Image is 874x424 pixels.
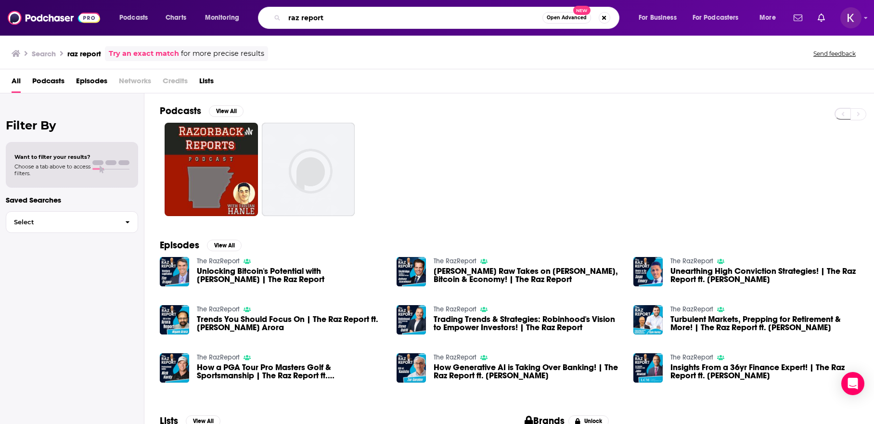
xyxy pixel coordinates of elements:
a: EpisodesView All [160,239,242,251]
a: Show notifications dropdown [814,10,829,26]
a: How Generative AI is Taking Over Banking! | The Raz Report ft. Zor Gorelov [434,363,622,380]
h3: raz report [67,49,101,58]
a: PodcastsView All [160,105,244,117]
span: Select [6,219,117,225]
a: Insights From a 36yr Finance Expert! | The Raz Report ft. John Nowicki [670,363,859,380]
button: open menu [686,10,753,26]
span: Monitoring [205,11,239,25]
img: Podchaser - Follow, Share and Rate Podcasts [8,9,100,27]
button: open menu [753,10,788,26]
div: Open Intercom Messenger [841,372,864,395]
a: How a PGA Tour Pro Masters Golf & Sportsmanship | The Raz Report ft. Nick Hardy [197,363,385,380]
a: Trends You Should Focus On | The Raz Report ft. Nigam Arora [197,315,385,332]
span: Unlocking Bitcoin's Potential with [PERSON_NAME] | The Raz Report [197,267,385,283]
span: [PERSON_NAME] Raw Takes on [PERSON_NAME], Bitcoin & Economy! | The Raz Report [434,267,622,283]
a: The RazReport [197,257,240,265]
button: View All [207,240,242,251]
span: New [573,6,591,15]
a: Turbulent Markets, Prepping for Retirement & More! | The Raz Report ft. Kyle Hurley [670,315,859,332]
h2: Episodes [160,239,199,251]
a: Podcasts [32,73,64,93]
input: Search podcasts, credits, & more... [284,10,542,26]
span: Unearthing High Conviction Strategies! | The Raz Report ft. [PERSON_NAME] [670,267,859,283]
img: Trading Trends & Strategies: Robinhood's Vision to Empower Investors! | The Raz Report [397,305,426,334]
span: Choose a tab above to access filters. [14,163,90,177]
img: Trends You Should Focus On | The Raz Report ft. Nigam Arora [160,305,189,334]
a: Anthony Scaramucci's Raw Takes on Trump, Bitcoin & Economy! | The Raz Report [434,267,622,283]
img: How Generative AI is Taking Over Banking! | The Raz Report ft. Zor Gorelov [397,353,426,383]
a: The RazReport [434,305,476,313]
span: Credits [163,73,188,93]
a: Trading Trends & Strategies: Robinhood's Vision to Empower Investors! | The Raz Report [434,315,622,332]
a: The RazReport [670,257,713,265]
button: open menu [632,10,689,26]
a: Try an exact match [109,48,179,59]
a: The RazReport [434,257,476,265]
button: open menu [198,10,252,26]
a: The RazReport [434,353,476,361]
img: Turbulent Markets, Prepping for Retirement & More! | The Raz Report ft. Kyle Hurley [633,305,663,334]
img: Anthony Scaramucci's Raw Takes on Trump, Bitcoin & Economy! | The Raz Report [397,257,426,286]
a: Unlocking Bitcoin's Potential with Tim Draper | The Raz Report [197,267,385,283]
span: Insights From a 36yr Finance Expert! | The Raz Report ft. [PERSON_NAME] [670,363,859,380]
a: All [12,73,21,93]
img: Unearthing High Conviction Strategies! | The Raz Report ft. Sean Emory [633,257,663,286]
span: Logged in as kwignall [840,7,861,28]
a: The RazReport [670,305,713,313]
span: For Podcasters [693,11,739,25]
img: Unlocking Bitcoin's Potential with Tim Draper | The Raz Report [160,257,189,286]
button: View All [209,105,244,117]
span: Trends You Should Focus On | The Raz Report ft. [PERSON_NAME] Arora [197,315,385,332]
a: Episodes [76,73,107,93]
span: Want to filter your results? [14,154,90,160]
span: Charts [166,11,186,25]
div: Search podcasts, credits, & more... [267,7,629,29]
a: The RazReport [197,353,240,361]
span: for more precise results [181,48,264,59]
p: Saved Searches [6,195,138,205]
h2: Podcasts [160,105,201,117]
button: Select [6,211,138,233]
span: Open Advanced [547,15,587,20]
a: Charts [159,10,192,26]
span: Networks [119,73,151,93]
button: Show profile menu [840,7,861,28]
h2: Filter By [6,118,138,132]
span: Podcasts [119,11,148,25]
button: Open AdvancedNew [542,12,591,24]
h3: Search [32,49,56,58]
a: The RazReport [197,305,240,313]
img: User Profile [840,7,861,28]
img: How a PGA Tour Pro Masters Golf & Sportsmanship | The Raz Report ft. Nick Hardy [160,353,189,383]
span: Turbulent Markets, Prepping for Retirement & More! | The Raz Report ft. [PERSON_NAME] [670,315,859,332]
button: Send feedback [810,50,859,58]
a: Show notifications dropdown [790,10,806,26]
button: open menu [113,10,160,26]
a: Lists [199,73,214,93]
span: How a PGA Tour Pro Masters Golf & Sportsmanship | The Raz Report ft. [PERSON_NAME] [197,363,385,380]
span: For Business [639,11,677,25]
span: How Generative AI is Taking Over Banking! | The Raz Report ft. [PERSON_NAME] [434,363,622,380]
img: Insights From a 36yr Finance Expert! | The Raz Report ft. John Nowicki [633,353,663,383]
a: Unearthing High Conviction Strategies! | The Raz Report ft. Sean Emory [670,267,859,283]
span: More [759,11,776,25]
a: The RazReport [670,353,713,361]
